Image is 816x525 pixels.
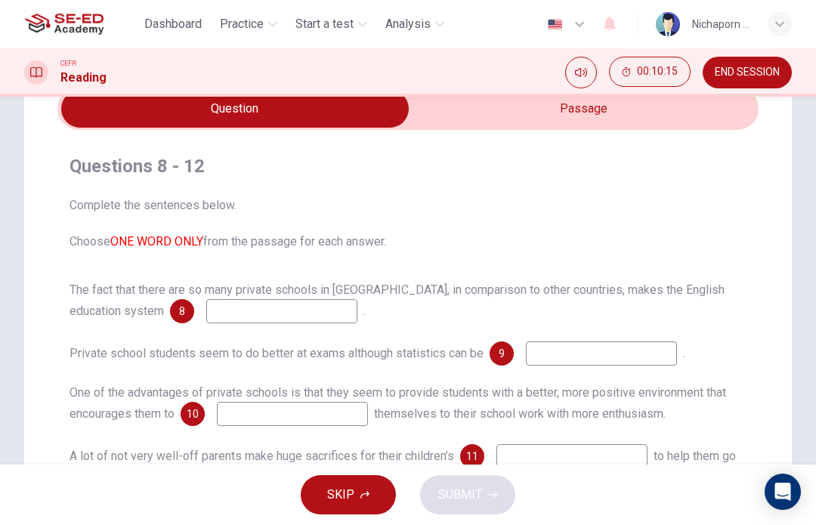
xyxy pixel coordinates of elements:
div: Nichaporn Pitichotesakoon [692,15,750,33]
button: Analysis [379,11,450,38]
div: Open Intercom Messenger [765,474,801,510]
span: 10 [187,409,199,419]
font: ONE WORD ONLY [110,234,203,249]
span: One of the advantages of private schools is that they seem to provide students with a better, mor... [70,385,726,421]
span: The fact that there are so many private schools in [GEOGRAPHIC_DATA], in comparison to other coun... [70,283,725,318]
span: 9 [499,348,505,359]
span: A lot of not very well-off parents make huge sacrifices for their children’s [70,449,454,463]
span: Start a test [295,15,354,33]
span: 11 [466,451,478,462]
button: Dashboard [138,11,208,38]
span: Practice [220,15,264,33]
img: Profile picture [656,12,680,36]
div: Mute [565,57,597,88]
span: Complete the sentences below. Choose from the passage for each answer. [70,196,746,251]
img: SE-ED Academy logo [24,9,104,39]
span: CEFR [60,58,76,69]
span: . [363,304,366,318]
img: en [546,19,564,30]
button: Practice [214,11,283,38]
h4: Questions 8 - 12 [70,154,746,178]
span: END SESSION [715,66,780,79]
span: Dashboard [144,15,202,33]
div: Hide [609,57,691,88]
span: Private school students seem to do better at exams although statistics can be [70,346,484,360]
button: Start a test [289,11,373,38]
button: SKIP [301,475,396,514]
span: . [683,346,685,360]
span: 8 [179,306,185,317]
span: themselves to their school work with more enthusiasm. [374,406,666,421]
span: 00:10:15 [637,66,678,78]
h1: Reading [60,69,107,87]
span: Analysis [385,15,431,33]
a: SE-ED Academy logo [24,9,138,39]
button: END SESSION [703,57,792,88]
span: SKIP [327,484,354,505]
button: 00:10:15 [609,57,691,87]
